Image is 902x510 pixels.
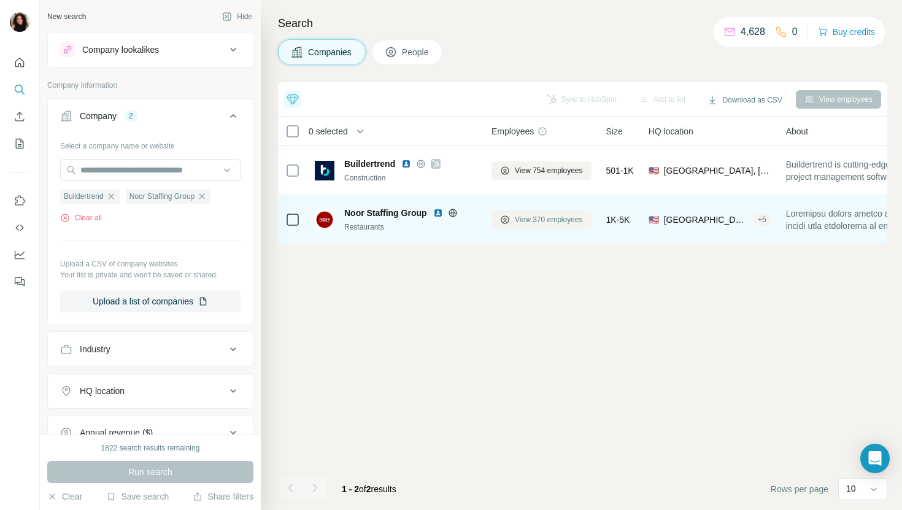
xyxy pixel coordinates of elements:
[214,7,261,26] button: Hide
[193,490,253,503] button: Share filters
[771,483,828,495] span: Rows per page
[699,91,790,109] button: Download as CSV
[101,442,200,454] div: 1822 search results remaining
[606,125,623,137] span: Size
[48,35,253,64] button: Company lookalikes
[664,214,748,226] span: [GEOGRAPHIC_DATA]
[846,482,856,495] p: 10
[309,125,348,137] span: 0 selected
[649,214,659,226] span: 🇺🇸
[10,217,29,239] button: Use Surfe API
[278,15,887,32] h4: Search
[491,161,592,180] button: View 754 employees
[80,385,125,397] div: HQ location
[344,222,477,233] div: Restaurants
[649,164,659,177] span: 🇺🇸
[606,214,630,226] span: 1K-5K
[359,484,366,494] span: of
[344,158,395,170] span: Buildertrend
[60,258,241,269] p: Upload a CSV of company websites.
[10,52,29,74] button: Quick start
[818,23,875,41] button: Buy credits
[402,46,430,58] span: People
[753,214,771,225] div: + 5
[47,11,86,22] div: New search
[10,106,29,128] button: Enrich CSV
[401,159,411,169] img: LinkedIn logo
[860,444,890,473] div: Open Intercom Messenger
[80,427,153,439] div: Annual revenue ($)
[47,490,82,503] button: Clear
[342,484,359,494] span: 1 - 2
[80,343,110,355] div: Industry
[129,191,195,202] span: Noor Staffing Group
[60,269,241,280] p: Your list is private and won't be saved or shared.
[10,244,29,266] button: Dashboard
[10,133,29,155] button: My lists
[515,165,583,176] span: View 754 employees
[10,79,29,101] button: Search
[308,46,353,58] span: Companies
[106,490,169,503] button: Save search
[491,211,592,229] button: View 370 employees
[48,418,253,447] button: Annual revenue ($)
[64,191,104,202] span: Buildertrend
[664,164,771,177] span: [GEOGRAPHIC_DATA], [US_STATE]
[60,290,241,312] button: Upload a list of companies
[366,484,371,494] span: 2
[606,164,634,177] span: 501-1K
[515,214,583,225] span: View 370 employees
[433,208,443,218] img: LinkedIn logo
[342,484,396,494] span: results
[10,12,29,32] img: Avatar
[491,125,534,137] span: Employees
[47,80,253,91] p: Company information
[48,101,253,136] button: Company2
[80,110,117,122] div: Company
[60,212,102,223] button: Clear all
[792,25,798,39] p: 0
[60,136,241,152] div: Select a company name or website
[315,161,334,180] img: Logo of Buildertrend
[48,376,253,406] button: HQ location
[48,334,253,364] button: Industry
[741,25,765,39] p: 4,628
[786,125,809,137] span: About
[315,210,334,230] img: Logo of Noor Staffing Group
[82,44,159,56] div: Company lookalikes
[124,110,138,122] div: 2
[10,190,29,212] button: Use Surfe on LinkedIn
[344,207,427,219] span: Noor Staffing Group
[344,172,477,184] div: Construction
[649,125,693,137] span: HQ location
[10,271,29,293] button: Feedback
